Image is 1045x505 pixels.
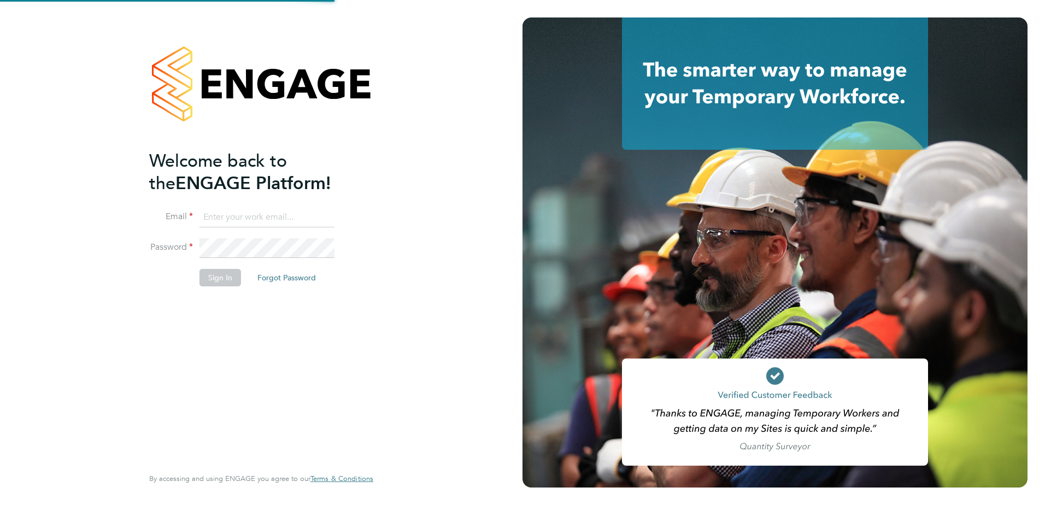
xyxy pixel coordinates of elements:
input: Enter your work email... [199,208,334,227]
h2: ENGAGE Platform! [149,150,362,195]
span: Welcome back to the [149,150,287,194]
span: By accessing and using ENGAGE you agree to our [149,474,373,483]
button: Sign In [199,269,241,286]
label: Password [149,242,193,253]
label: Email [149,211,193,222]
a: Terms & Conditions [310,474,373,483]
button: Forgot Password [249,269,325,286]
